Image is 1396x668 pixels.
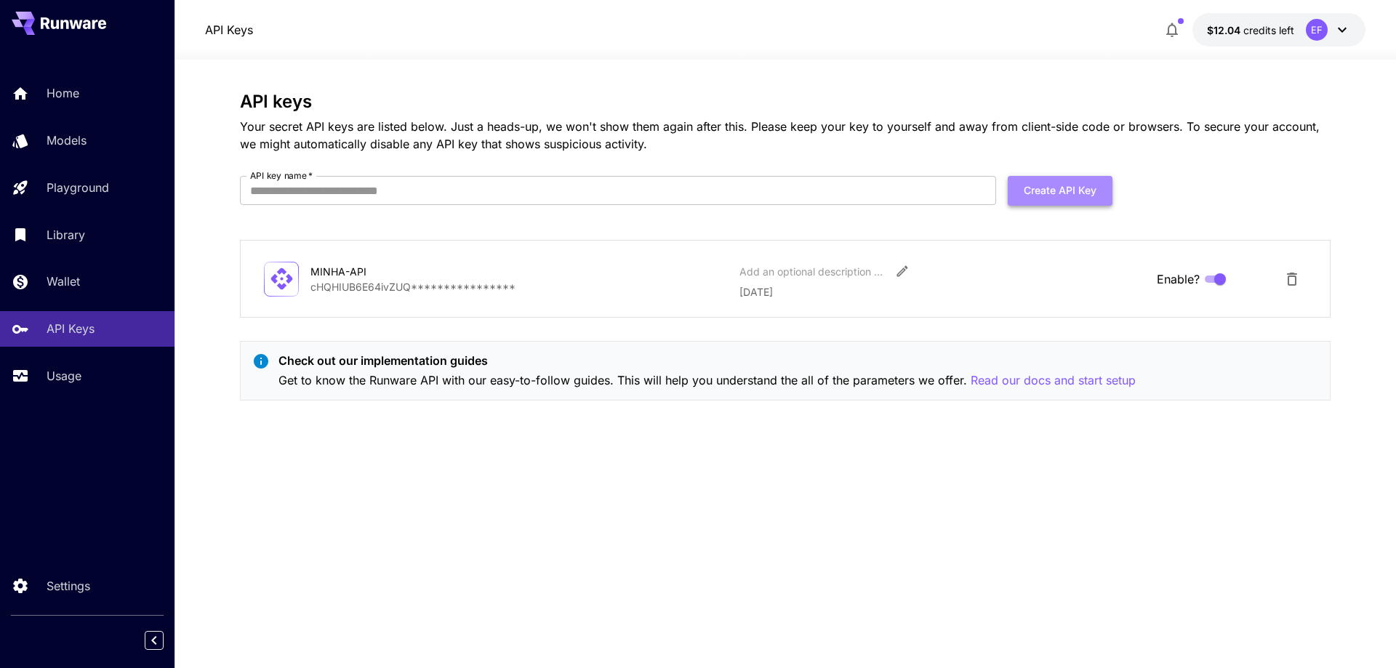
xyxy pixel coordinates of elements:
div: Collapse sidebar [156,627,174,653]
button: Read our docs and start setup [971,371,1136,390]
div: Add an optional description or comment [739,264,885,279]
p: Models [47,132,87,149]
label: API key name [250,169,313,182]
p: Library [47,226,85,244]
p: Your secret API keys are listed below. Just a heads-up, we won't show them again after this. Plea... [240,118,1331,153]
span: credits left [1243,24,1294,36]
span: $12.04 [1207,24,1243,36]
a: API Keys [205,21,253,39]
button: Edit [889,258,915,284]
p: Check out our implementation guides [278,352,1136,369]
span: Enable? [1157,270,1200,288]
button: $12.03886EF [1192,13,1365,47]
p: Playground [47,179,109,196]
button: Create API Key [1008,176,1112,206]
p: Settings [47,577,90,595]
p: Usage [47,367,81,385]
p: [DATE] [739,284,1145,299]
div: $12.03886 [1207,23,1294,38]
p: Home [47,84,79,102]
h3: API keys [240,92,1331,112]
button: Collapse sidebar [145,631,164,650]
button: Delete API Key [1277,265,1307,294]
p: API Keys [47,320,95,337]
div: EF [1306,19,1328,41]
div: MINHA-API [310,264,456,279]
p: Wallet [47,273,80,290]
p: Get to know the Runware API with our easy-to-follow guides. This will help you understand the all... [278,371,1136,390]
nav: breadcrumb [205,21,253,39]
